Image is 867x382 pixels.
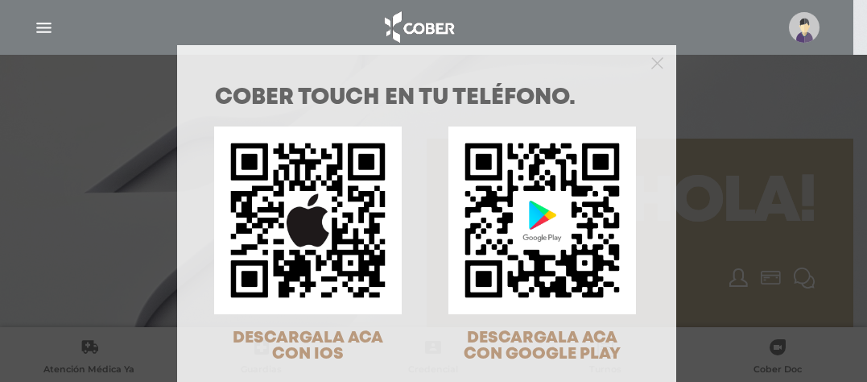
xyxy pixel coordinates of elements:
[214,127,402,314] img: qr-code
[448,127,636,314] img: qr-code
[464,330,621,362] span: DESCARGALA ACA CON GOOGLE PLAY
[233,330,383,362] span: DESCARGALA ACA CON IOS
[215,87,638,110] h1: COBER TOUCH en tu teléfono.
[651,55,663,69] button: Close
